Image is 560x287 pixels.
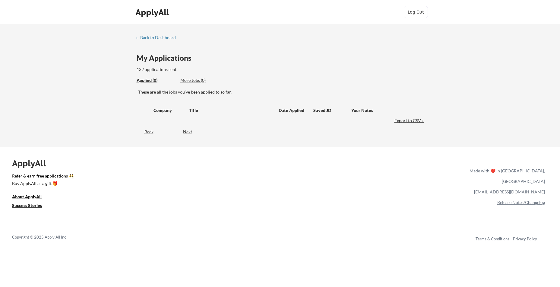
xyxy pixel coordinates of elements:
[180,77,225,83] div: More Jobs (0)
[497,200,545,205] a: Release Notes/Changelog
[12,193,50,201] a: About ApplyAll
[135,7,171,17] div: ApplyAll
[394,118,426,124] div: Export to CSV ↓
[137,54,196,62] div: My Applications
[12,234,81,240] div: Copyright © 2025 Apply All Inc
[12,158,53,168] div: ApplyAll
[467,165,545,187] div: Made with ❤️ in [GEOGRAPHIC_DATA], [GEOGRAPHIC_DATA]
[474,189,545,194] a: [EMAIL_ADDRESS][DOMAIN_NAME]
[138,89,426,95] div: These are all the jobs you've been applied to so far.
[135,35,180,41] a: ← Back to Dashboard
[513,236,537,241] a: Privacy Policy
[135,35,180,40] div: ← Back to Dashboard
[476,236,509,241] a: Terms & Conditions
[180,77,225,84] div: These are job applications we think you'd be a good fit for, but couldn't apply you to automatica...
[313,105,351,116] div: Saved JD
[153,107,184,113] div: Company
[12,194,42,199] u: About ApplyAll
[137,77,176,83] div: Applied (0)
[12,174,343,180] a: Refer & earn free applications 👯‍♀️
[12,202,50,210] a: Success Stories
[12,180,72,188] a: Buy ApplyAll as a gift 🎁
[404,6,428,18] button: Log Out
[137,77,176,84] div: These are all the jobs you've been applied to so far.
[12,181,72,186] div: Buy ApplyAll as a gift 🎁
[135,129,153,135] div: Back
[183,129,199,135] div: Next
[12,203,42,208] u: Success Stories
[137,66,253,73] div: 132 applications sent
[279,107,305,113] div: Date Applied
[189,107,273,113] div: Title
[351,107,420,113] div: Your Notes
